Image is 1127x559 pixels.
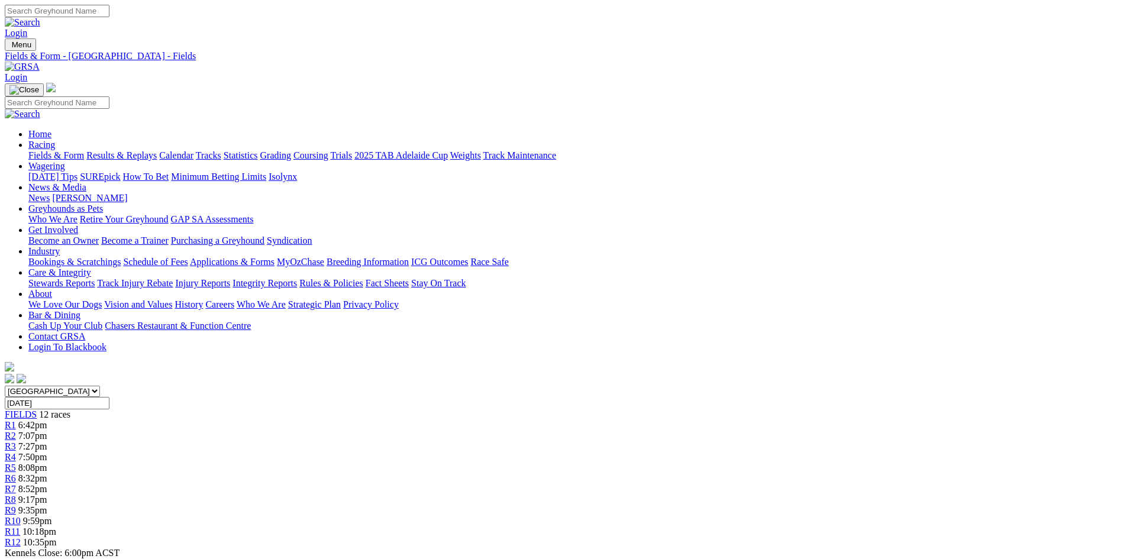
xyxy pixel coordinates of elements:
a: Tracks [196,150,221,160]
a: Chasers Restaurant & Function Centre [105,321,251,331]
a: Login [5,72,27,82]
a: 2025 TAB Adelaide Cup [354,150,448,160]
input: Select date [5,397,109,409]
a: Applications & Forms [190,257,275,267]
a: News [28,193,50,203]
a: R3 [5,441,16,451]
a: Statistics [224,150,258,160]
a: R1 [5,420,16,430]
a: We Love Our Dogs [28,299,102,309]
div: Greyhounds as Pets [28,214,1122,225]
a: Trials [330,150,352,160]
div: Wagering [28,172,1122,182]
a: History [175,299,203,309]
a: Greyhounds as Pets [28,203,103,214]
span: 8:32pm [18,473,47,483]
a: Injury Reports [175,278,230,288]
a: Stay On Track [411,278,466,288]
a: Retire Your Greyhound [80,214,169,224]
span: 9:59pm [23,516,52,526]
a: Contact GRSA [28,331,85,341]
img: logo-grsa-white.png [5,362,14,371]
a: Minimum Betting Limits [171,172,266,182]
a: Strategic Plan [288,299,341,309]
span: 8:52pm [18,484,47,494]
a: SUREpick [80,172,120,182]
span: 9:35pm [18,505,47,515]
a: R12 [5,537,21,547]
a: Login To Blackbook [28,342,106,352]
a: Wagering [28,161,65,171]
span: 7:50pm [18,452,47,462]
a: Privacy Policy [343,299,399,309]
a: Racing [28,140,55,150]
a: R4 [5,452,16,462]
img: twitter.svg [17,374,26,383]
div: Get Involved [28,235,1122,246]
a: Who We Are [28,214,77,224]
a: ICG Outcomes [411,257,468,267]
a: GAP SA Assessments [171,214,254,224]
a: Integrity Reports [232,278,297,288]
a: About [28,289,52,299]
button: Toggle navigation [5,38,36,51]
a: [PERSON_NAME] [52,193,127,203]
a: Careers [205,299,234,309]
span: 10:35pm [23,537,57,547]
a: Race Safe [470,257,508,267]
a: Breeding Information [327,257,409,267]
a: Track Maintenance [483,150,556,160]
span: 12 races [39,409,70,419]
a: [DATE] Tips [28,172,77,182]
a: Fact Sheets [366,278,409,288]
a: Fields & Form - [GEOGRAPHIC_DATA] - Fields [5,51,1122,62]
a: Industry [28,246,60,256]
a: News & Media [28,182,86,192]
span: Menu [12,40,31,49]
a: Care & Integrity [28,267,91,277]
a: Schedule of Fees [123,257,188,267]
a: R11 [5,526,20,537]
a: Isolynx [269,172,297,182]
div: News & Media [28,193,1122,203]
span: Kennels Close: 6:00pm ACST [5,548,120,558]
div: About [28,299,1122,310]
span: 8:08pm [18,463,47,473]
a: Become an Owner [28,235,99,245]
a: Fields & Form [28,150,84,160]
span: 6:42pm [18,420,47,430]
a: R10 [5,516,21,526]
a: Purchasing a Greyhound [171,235,264,245]
span: R8 [5,495,16,505]
img: facebook.svg [5,374,14,383]
a: Coursing [293,150,328,160]
span: 7:07pm [18,431,47,441]
img: GRSA [5,62,40,72]
a: R7 [5,484,16,494]
span: 10:18pm [22,526,56,537]
span: 9:17pm [18,495,47,505]
a: Bookings & Scratchings [28,257,121,267]
a: Stewards Reports [28,278,95,288]
span: R2 [5,431,16,441]
a: Login [5,28,27,38]
a: MyOzChase [277,257,324,267]
a: Weights [450,150,481,160]
a: Vision and Values [104,299,172,309]
span: FIELDS [5,409,37,419]
a: R6 [5,473,16,483]
a: R5 [5,463,16,473]
a: Cash Up Your Club [28,321,102,331]
a: Home [28,129,51,139]
a: R9 [5,505,16,515]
